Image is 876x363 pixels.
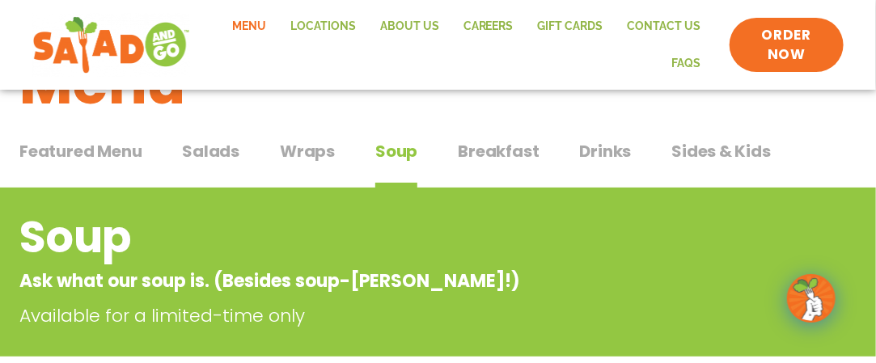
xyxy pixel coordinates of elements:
a: Contact Us [616,8,713,45]
h2: Soup [19,205,726,270]
p: Ask what our soup is. (Besides soup-[PERSON_NAME]!) [19,268,726,294]
a: Careers [451,8,526,45]
span: Soup [375,139,417,163]
a: About Us [368,8,451,45]
a: Menu [220,8,278,45]
a: Locations [278,8,368,45]
span: Salads [182,139,239,163]
p: Available for a limited-time only [19,302,739,329]
span: Sides & Kids [671,139,771,163]
a: GIFT CARDS [526,8,616,45]
a: ORDER NOW [730,18,844,73]
span: Wraps [280,139,335,163]
span: Featured Menu [19,139,142,163]
img: new-SAG-logo-768×292 [32,13,190,78]
div: Tabbed content [19,133,857,188]
span: Drinks [580,139,632,163]
a: FAQs [660,45,713,82]
span: ORDER NOW [746,26,827,65]
img: wpChatIcon [789,276,834,321]
span: Breakfast [458,139,539,163]
nav: Menu [206,8,713,82]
